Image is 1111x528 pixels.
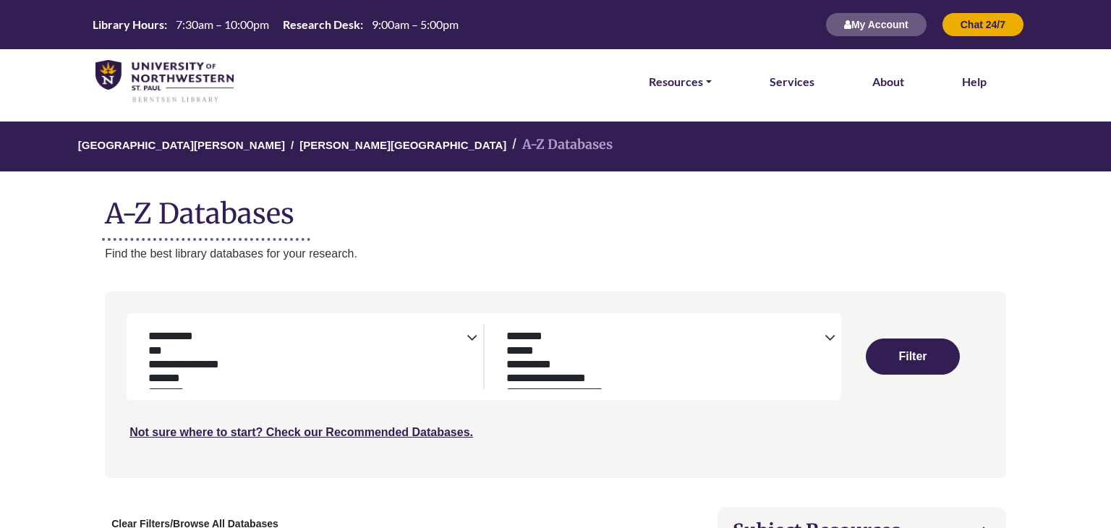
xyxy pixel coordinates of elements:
table: Hours Today [87,17,464,30]
p: Find the best library databases for your research. [105,244,1006,263]
a: Not sure where to start? Check our Recommended Databases. [129,426,473,438]
a: Services [770,72,814,91]
th: Research Desk: [277,17,364,32]
a: Hours Today [87,17,464,33]
span: 9:00am – 5:00pm [372,17,459,31]
a: My Account [825,18,927,30]
h1: A-Z Databases [105,186,1006,230]
select: Database Subject Filter [138,327,467,389]
a: Chat 24/7 [942,18,1024,30]
img: library_home [95,60,234,104]
button: My Account [825,12,927,37]
nav: Search filters [105,291,1006,477]
li: A-Z Databases [506,135,613,156]
th: Library Hours: [87,17,168,32]
a: Help [962,72,987,91]
a: Resources [649,72,712,91]
button: Chat 24/7 [942,12,1024,37]
span: 7:30am – 10:00pm [176,17,269,31]
a: About [872,72,904,91]
button: Submit for Search Results [866,338,960,375]
select: Database Types Filter [496,327,825,389]
a: [PERSON_NAME][GEOGRAPHIC_DATA] [299,137,506,151]
a: [GEOGRAPHIC_DATA][PERSON_NAME] [78,137,285,151]
nav: breadcrumb [105,122,1006,171]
